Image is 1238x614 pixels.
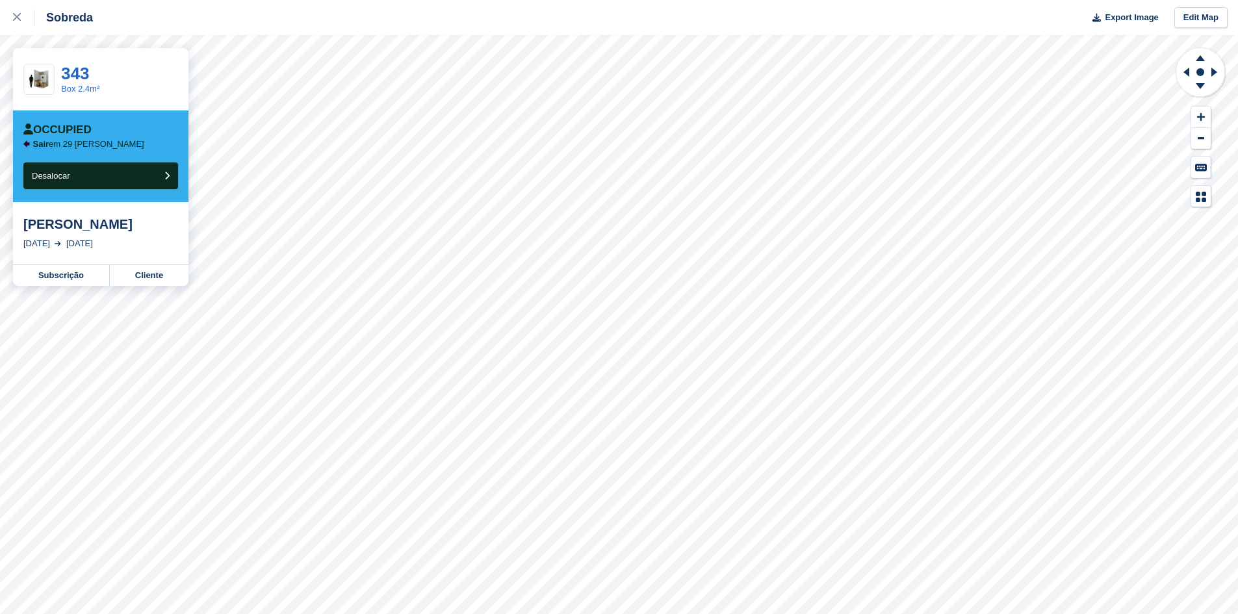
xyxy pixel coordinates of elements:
[13,265,110,286] a: Subscrição
[1191,128,1211,149] button: Zoom Out
[1085,7,1159,29] button: Export Image
[61,64,89,83] a: 343
[34,10,93,25] div: Sobreda
[55,241,61,246] img: arrow-right-light-icn-cde0832a797a2874e46488d9cf13f60e5c3a73dbe684e267c42b8395dfbc2abf.svg
[33,139,49,149] span: Sair
[24,68,54,91] img: 25-sqft-unit.jpg
[23,162,178,189] button: Desalocar
[1191,107,1211,128] button: Zoom In
[23,216,178,232] div: [PERSON_NAME]
[1191,186,1211,207] button: Map Legend
[110,265,188,286] a: Cliente
[61,84,99,94] a: Box 2.4m²
[1174,7,1228,29] a: Edit Map
[1105,11,1158,24] span: Export Image
[66,237,93,250] div: [DATE]
[33,139,144,149] p: em 29 [PERSON_NAME]
[1191,157,1211,178] button: Keyboard Shortcuts
[23,237,50,250] div: [DATE]
[32,171,70,181] span: Desalocar
[23,123,92,136] div: Occupied
[23,140,30,147] img: arrow-left-icn-90495f2de72eb5bd0bd1c3c35deca35cc13f817d75bef06ecd7c0b315636ce7e.svg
